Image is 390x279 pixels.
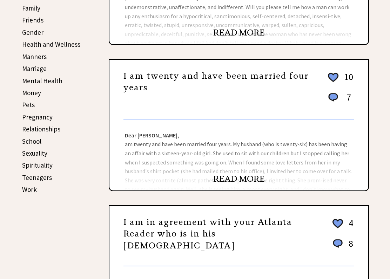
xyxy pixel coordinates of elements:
[22,40,80,48] a: Health and Wellness
[123,71,309,93] a: I am twenty and have been married four years
[109,120,368,190] div: am twenty and have been married four years. My husband (who is twenty-six) has been having an aff...
[123,217,292,251] a: I am in agreement with your Atlanta Reader who is in his [DEMOGRAPHIC_DATA]
[22,89,41,97] a: Money
[22,125,60,133] a: Relationships
[22,28,43,37] a: Gender
[213,174,265,184] a: READ MORE
[22,185,37,194] a: Work
[341,71,354,91] td: 10
[22,64,47,73] a: Marriage
[331,238,344,249] img: message_round%201.png
[327,71,339,84] img: heart_outline%202.png
[345,217,354,237] td: 4
[22,100,35,109] a: Pets
[22,77,62,85] a: Mental Health
[22,113,53,121] a: Pregnancy
[331,218,344,230] img: heart_outline%202.png
[22,137,41,145] a: School
[22,16,43,24] a: Friends
[125,132,179,139] strong: Dear [PERSON_NAME],
[345,238,354,256] td: 8
[22,52,47,61] a: Manners
[327,92,339,103] img: message_round%201.png
[22,173,52,182] a: Teenagers
[341,91,354,110] td: 7
[213,27,265,38] a: READ MORE
[22,149,47,157] a: Sexuality
[22,4,40,12] a: Family
[22,161,53,169] a: Spirituality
